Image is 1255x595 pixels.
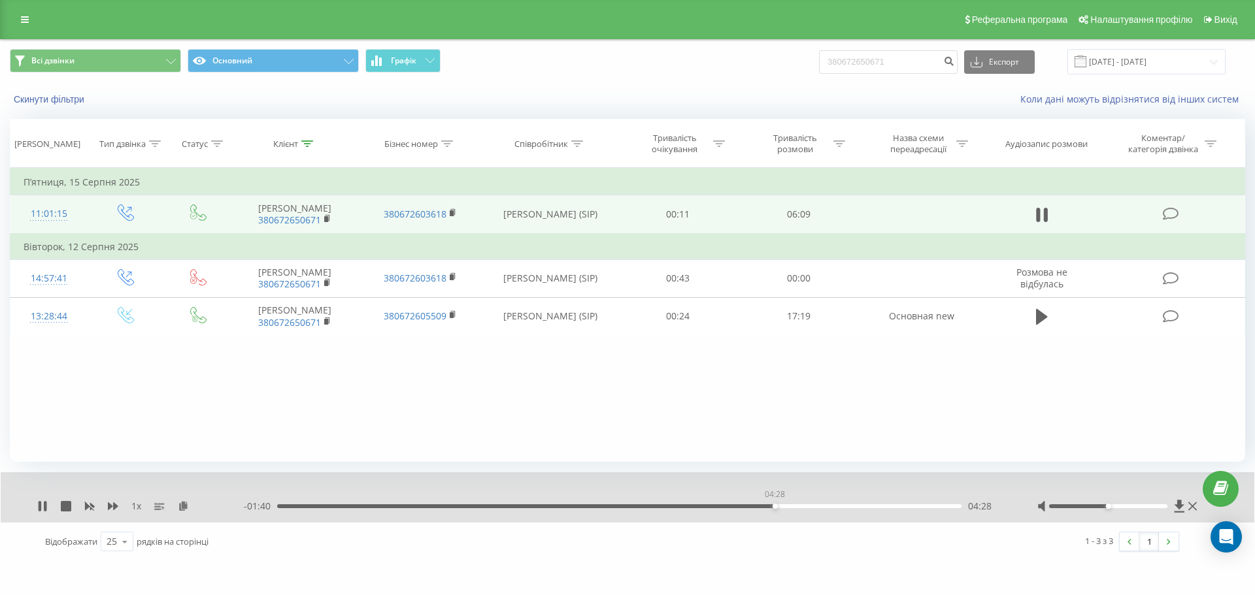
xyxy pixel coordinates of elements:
[1125,133,1201,155] div: Коментар/категорія дзвінка
[964,50,1035,74] button: Експорт
[738,259,858,297] td: 00:00
[24,201,75,227] div: 11:01:15
[618,297,738,335] td: 00:24
[618,195,738,234] td: 00:11
[10,93,91,105] button: Скинути фільтри
[819,50,958,74] input: Пошук за номером
[384,138,438,150] div: Бізнес номер
[1085,534,1113,547] div: 1 - 3 з 3
[762,485,788,504] div: 04:28
[391,56,416,65] span: Графік
[773,504,778,509] div: Accessibility label
[859,297,984,335] td: Основная new
[1020,93,1245,105] a: Коли дані можуть відрізнятися вiд інших систем
[131,500,141,513] span: 1 x
[760,133,830,155] div: Тривалість розмови
[482,297,618,335] td: [PERSON_NAME] (SIP)
[232,297,358,335] td: [PERSON_NAME]
[482,195,618,234] td: [PERSON_NAME] (SIP)
[10,234,1245,260] td: Вівторок, 12 Серпня 2025
[1139,532,1159,551] a: 1
[883,133,953,155] div: Назва схеми переадресації
[738,195,858,234] td: 06:09
[45,536,97,547] span: Відображати
[232,195,358,234] td: [PERSON_NAME]
[514,138,568,150] div: Співробітник
[31,56,75,66] span: Всі дзвінки
[1105,504,1111,509] div: Accessibility label
[24,266,75,291] div: 14:57:41
[738,297,858,335] td: 17:19
[258,278,321,290] a: 380672650671
[137,536,209,547] span: рядків на сторінці
[258,214,321,226] a: 380672650671
[107,535,117,548] div: 25
[1211,521,1242,553] div: Open Intercom Messenger
[618,259,738,297] td: 00:43
[24,304,75,329] div: 13:28:44
[273,138,298,150] div: Клієнт
[384,272,446,284] a: 380672603618
[1005,138,1088,150] div: Аудіозапис розмови
[640,133,710,155] div: Тривалість очікування
[188,49,359,72] button: Основний
[365,49,441,72] button: Графік
[182,138,208,150] div: Статус
[99,138,146,150] div: Тип дзвінка
[1214,14,1237,25] span: Вихід
[384,208,446,220] a: 380672603618
[1090,14,1192,25] span: Налаштування профілю
[14,138,80,150] div: [PERSON_NAME]
[972,14,1068,25] span: Реферальна програма
[258,316,321,329] a: 380672650671
[244,500,277,513] span: - 01:40
[1016,266,1067,290] span: Розмова не відбулась
[384,310,446,322] a: 380672605509
[968,500,992,513] span: 04:28
[10,49,181,72] button: Всі дзвінки
[10,169,1245,195] td: П’ятниця, 15 Серпня 2025
[482,259,618,297] td: [PERSON_NAME] (SIP)
[232,259,358,297] td: [PERSON_NAME]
